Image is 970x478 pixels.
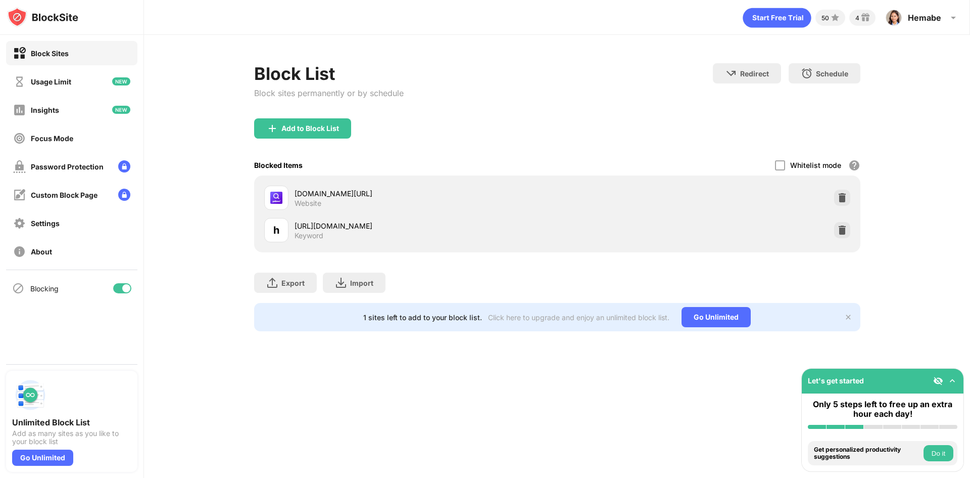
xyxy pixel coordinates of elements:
img: time-usage-off.svg [13,75,26,88]
img: about-off.svg [13,245,26,258]
div: Settings [31,219,60,228]
div: animation [743,8,811,28]
div: Usage Limit [31,77,71,86]
div: Website [295,199,321,208]
div: Blocking [30,284,59,293]
div: About [31,247,52,256]
img: lock-menu.svg [118,160,130,172]
img: lock-menu.svg [118,189,130,201]
img: omni-setup-toggle.svg [947,376,957,386]
div: Add as many sites as you like to your block list [12,429,131,446]
div: Block List [254,63,404,84]
div: Keyword [295,231,323,240]
img: new-icon.svg [112,106,130,114]
div: Click here to upgrade and enjoy an unlimited block list. [488,313,669,322]
img: customize-block-page-off.svg [13,189,26,201]
div: Password Protection [31,162,104,171]
img: insights-off.svg [13,104,26,116]
div: Insights [31,106,59,114]
img: focus-off.svg [13,132,26,145]
div: Blocked Items [254,161,303,169]
div: Export [281,279,305,287]
div: Hemabe [908,13,941,23]
div: Schedule [816,69,848,78]
img: new-icon.svg [112,77,130,85]
div: 1 sites left to add to your block list. [363,313,482,322]
img: favicons [270,192,282,204]
div: Unlimited Block List [12,417,131,427]
img: eye-not-visible.svg [933,376,943,386]
div: Go Unlimited [682,307,751,327]
img: settings-off.svg [13,217,26,230]
img: password-protection-off.svg [13,160,26,173]
div: Import [350,279,373,287]
img: push-block-list.svg [12,377,48,413]
img: points-small.svg [829,12,841,24]
img: blocking-icon.svg [12,282,24,294]
div: Only 5 steps left to free up an extra hour each day! [808,400,957,419]
div: Get personalized productivity suggestions [814,446,921,461]
div: [DOMAIN_NAME][URL] [295,188,557,199]
img: x-button.svg [844,313,852,321]
div: Focus Mode [31,134,73,143]
img: reward-small.svg [859,12,871,24]
div: Let's get started [808,376,864,385]
div: 4 [855,14,859,22]
div: Redirect [740,69,769,78]
img: logo-blocksite.svg [7,7,78,27]
div: [URL][DOMAIN_NAME] [295,221,557,231]
div: Block sites permanently or by schedule [254,88,404,98]
div: Add to Block List [281,124,339,133]
div: Whitelist mode [790,161,841,169]
div: 50 [821,14,829,22]
div: h [273,223,279,238]
img: ACg8ocJDCx1oG7ylVSM_FeZ3cUnSh8Pa9itLYE7iqxalH-MW9uZ6R3c=s96-c [886,10,902,26]
button: Do it [924,445,953,461]
img: block-on.svg [13,47,26,60]
div: Block Sites [31,49,69,58]
div: Go Unlimited [12,450,73,466]
div: Custom Block Page [31,191,98,199]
